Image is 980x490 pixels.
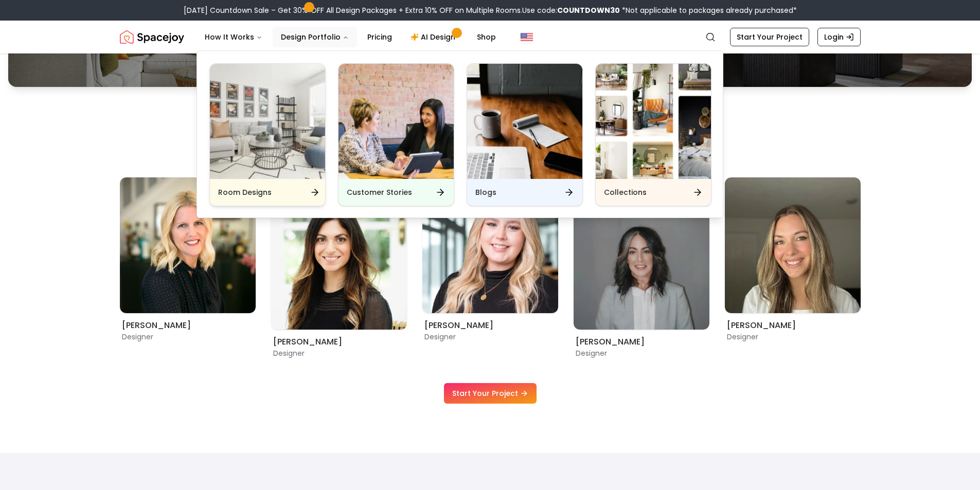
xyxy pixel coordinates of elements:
p: Designer [122,332,254,342]
a: BlogsBlogs [467,63,583,206]
img: Kaitlyn Zill [574,194,709,330]
h6: Room Designs [218,187,272,197]
p: Designer [424,332,556,342]
div: 7 / 9 [725,177,861,325]
b: COUNTDOWN30 [557,5,620,15]
button: Design Portfolio [273,27,357,47]
a: Pricing [359,27,400,47]
p: Designer [727,332,859,342]
span: *Not applicable to packages already purchased* [620,5,797,15]
img: Hannah James [422,177,558,313]
nav: Global [120,21,861,53]
h6: Collections [604,187,647,197]
div: 5 / 9 [422,177,558,325]
a: Start Your Project [730,28,809,46]
img: Collections [596,64,711,179]
img: Christina Manzo [271,194,407,330]
div: Design Portfolio [197,51,724,219]
img: Spacejoy Logo [120,27,184,47]
a: Room DesignsRoom Designs [209,63,326,206]
div: 4 / 9 [271,177,407,358]
img: Room Designs [210,64,325,179]
nav: Main [197,27,504,47]
h6: Customer Stories [347,187,412,197]
a: AI Design [402,27,467,47]
h6: [PERSON_NAME] [273,336,405,348]
h6: [PERSON_NAME] [122,319,254,332]
span: Use code: [522,5,620,15]
h2: Get Matched with Expert Interior Designers Online! [120,136,861,157]
p: Designer [273,348,405,358]
a: Spacejoy [120,27,184,47]
a: Shop [469,27,504,47]
a: Login [817,28,861,46]
img: Tina Martidelcampo [120,177,256,313]
h6: Blogs [475,187,496,197]
img: Customer Stories [338,64,454,179]
img: United States [521,31,533,43]
img: Blogs [467,64,582,179]
a: Start Your Project [444,383,537,404]
div: Carousel [120,177,861,358]
a: Customer StoriesCustomer Stories [338,63,454,206]
button: How It Works [197,27,271,47]
img: Sarah Nelson [725,177,861,313]
div: [DATE] Countdown Sale – Get 30% OFF All Design Packages + Extra 10% OFF on Multiple Rooms. [184,5,797,15]
div: 6 / 9 [574,177,709,358]
h6: [PERSON_NAME] [424,319,556,332]
h6: [PERSON_NAME] [576,336,707,348]
div: 3 / 9 [120,177,256,325]
p: Designer [576,348,707,358]
h6: [PERSON_NAME] [727,319,859,332]
a: CollectionsCollections [595,63,711,206]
